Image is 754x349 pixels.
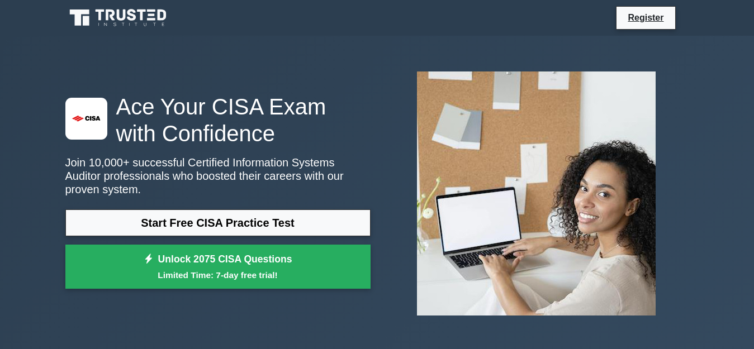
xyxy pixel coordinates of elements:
[65,156,371,196] p: Join 10,000+ successful Certified Information Systems Auditor professionals who boosted their car...
[621,11,670,25] a: Register
[65,245,371,289] a: Unlock 2075 CISA QuestionsLimited Time: 7-day free trial!
[65,93,371,147] h1: Ace Your CISA Exam with Confidence
[65,209,371,236] a: Start Free CISA Practice Test
[79,269,357,281] small: Limited Time: 7-day free trial!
